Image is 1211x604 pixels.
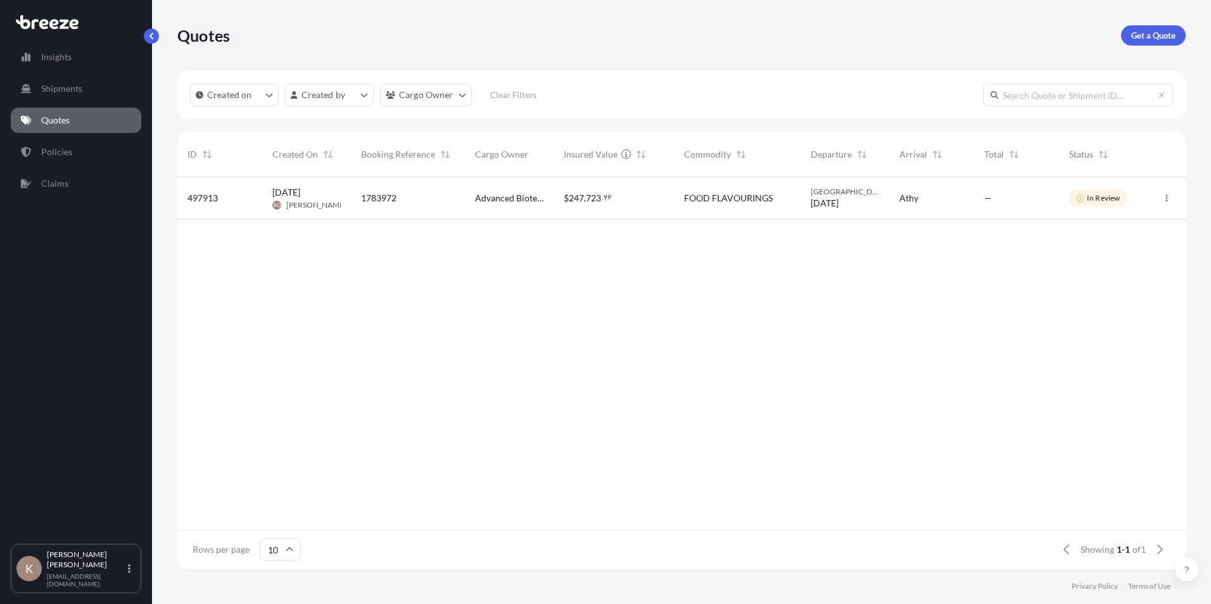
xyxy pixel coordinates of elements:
[47,572,125,588] p: [EMAIL_ADDRESS][DOMAIN_NAME]
[25,562,33,575] span: K
[854,147,870,162] button: Sort
[177,25,230,46] p: Quotes
[633,147,649,162] button: Sort
[1117,543,1130,556] span: 1-1
[1128,581,1170,591] a: Terms of Use
[569,194,584,203] span: 247
[478,85,549,105] button: Clear Filters
[41,114,70,127] p: Quotes
[438,147,453,162] button: Sort
[811,148,852,161] span: Departure
[187,192,218,204] span: 497913
[399,89,453,101] p: Cargo Owner
[286,200,346,210] span: [PERSON_NAME]
[11,44,141,70] a: Insights
[41,51,72,63] p: Insights
[207,89,252,101] p: Created on
[604,195,611,199] span: 99
[684,192,773,204] span: FOOD FLAVOURINGS
[301,89,346,101] p: Created by
[1087,193,1120,203] p: In Review
[475,148,528,161] span: Cargo Owner
[320,147,336,162] button: Sort
[11,108,141,133] a: Quotes
[584,194,586,203] span: ,
[564,148,618,161] span: Insured Value
[41,146,72,158] p: Policies
[1069,148,1093,161] span: Status
[272,148,318,161] span: Created On
[1131,29,1176,42] p: Get a Quote
[930,147,945,162] button: Sort
[274,199,281,211] span: KO
[564,194,569,203] span: $
[200,147,215,162] button: Sort
[475,192,543,204] span: Advanced Biotech Europe GmbH
[984,148,1004,161] span: Total
[684,148,731,161] span: Commodity
[899,192,918,204] span: Athy
[1121,25,1186,46] a: Get a Quote
[811,187,879,197] span: [GEOGRAPHIC_DATA]
[899,148,927,161] span: Arrival
[983,84,1173,106] input: Search Quote or Shipment ID...
[1081,543,1114,556] span: Showing
[11,139,141,165] a: Policies
[187,148,197,161] span: ID
[190,84,279,106] button: createdOn Filter options
[586,194,601,203] span: 723
[361,192,396,204] span: 1783972
[193,543,250,556] span: Rows per page
[1096,147,1111,162] button: Sort
[41,82,82,95] p: Shipments
[490,89,536,101] p: Clear Filters
[733,147,749,162] button: Sort
[41,177,68,190] p: Claims
[1132,543,1146,556] span: of 1
[47,550,125,570] p: [PERSON_NAME] [PERSON_NAME]
[811,197,839,210] span: [DATE]
[11,171,141,196] a: Claims
[984,192,992,204] span: —
[1072,581,1118,591] a: Privacy Policy
[272,186,300,199] span: [DATE]
[602,195,603,199] span: .
[285,84,374,106] button: createdBy Filter options
[1006,147,1022,162] button: Sort
[380,84,472,106] button: cargoOwner Filter options
[11,76,141,101] a: Shipments
[361,148,435,161] span: Booking Reference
